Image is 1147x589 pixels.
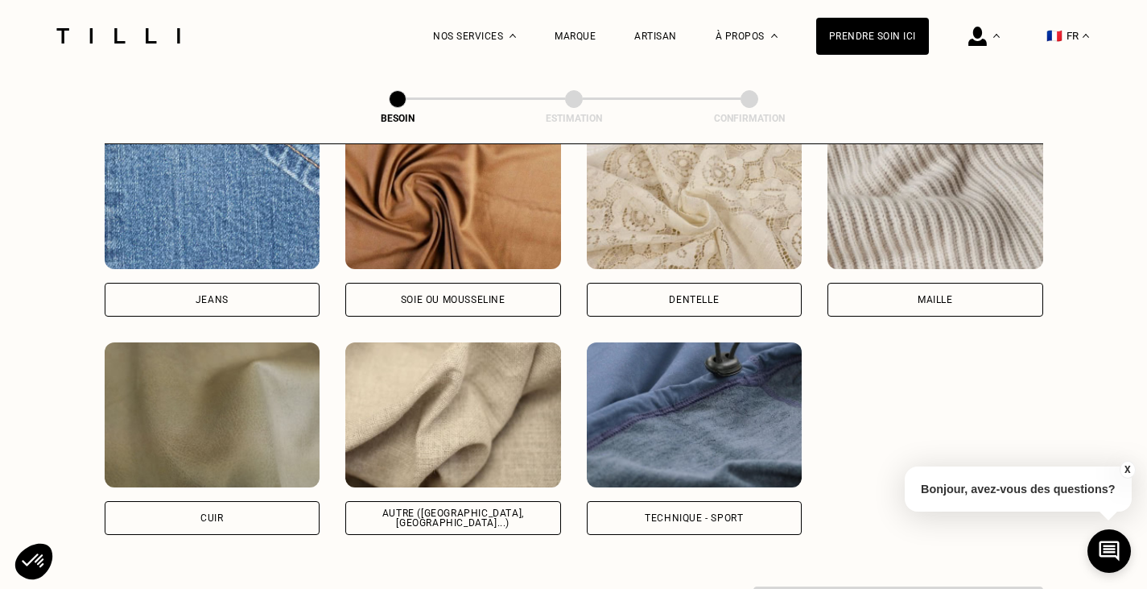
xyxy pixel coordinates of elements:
div: Technique - Sport [645,513,743,523]
img: Tilli retouche vos vêtements en Cuir [105,342,320,487]
img: Tilli retouche vos vêtements en Jeans [105,124,320,269]
div: Soie ou mousseline [401,295,505,305]
img: Tilli retouche vos vêtements en Soie ou mousseline [345,124,561,269]
div: Besoin [317,113,478,124]
div: Maille [918,295,953,305]
div: Estimation [493,113,654,124]
img: Logo du service de couturière Tilli [51,28,186,44]
span: 🇫🇷 [1046,28,1062,44]
div: Autre ([GEOGRAPHIC_DATA], [GEOGRAPHIC_DATA]...) [359,508,547,528]
img: Tilli retouche vos vêtements en Dentelle [587,124,802,269]
img: icône connexion [968,27,987,46]
img: Menu déroulant [510,34,516,38]
img: Menu déroulant [993,34,1000,38]
button: X [1119,461,1135,479]
div: Dentelle [669,295,719,305]
img: Tilli retouche vos vêtements en Technique - Sport [587,342,802,487]
div: Cuir [200,513,223,523]
img: Tilli retouche vos vêtements en Autre (coton, jersey...) [345,342,561,487]
a: Artisan [634,31,677,42]
a: Marque [555,31,596,42]
div: Confirmation [669,113,830,124]
img: Tilli retouche vos vêtements en Maille [827,124,1043,269]
div: Jeans [196,295,229,305]
img: menu déroulant [1083,34,1089,38]
a: Prendre soin ici [816,18,929,55]
img: Menu déroulant à propos [771,34,778,38]
p: Bonjour, avez-vous des questions? [905,467,1132,512]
